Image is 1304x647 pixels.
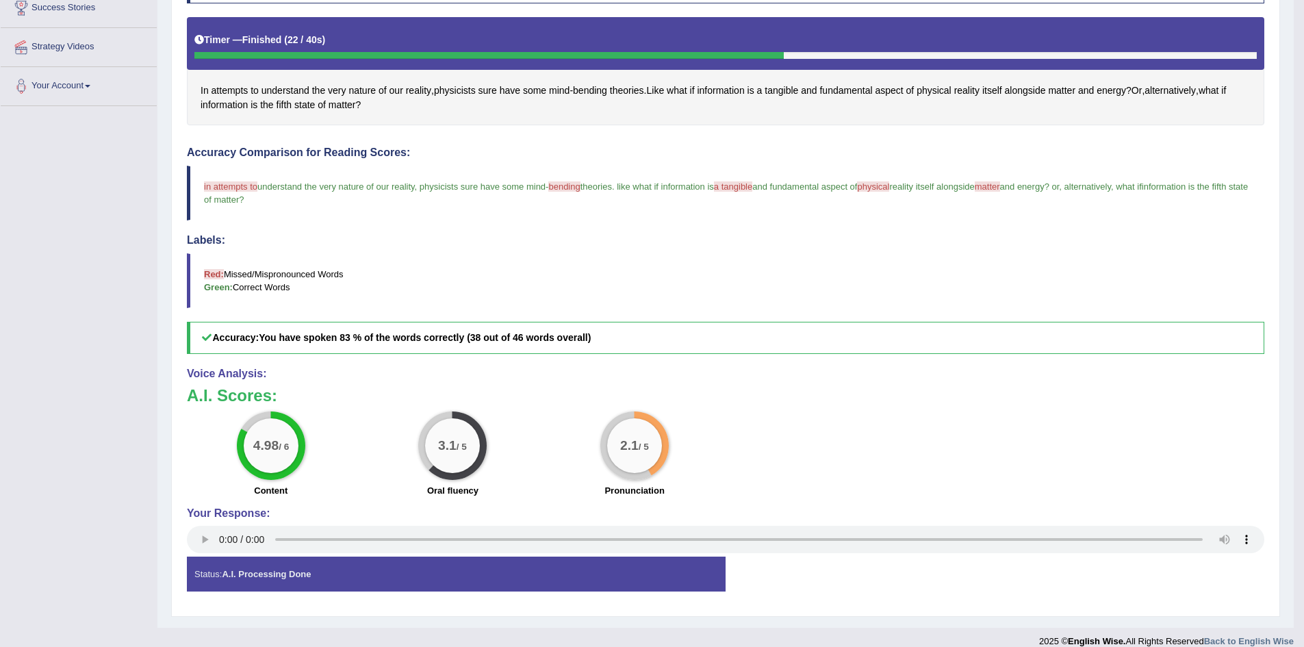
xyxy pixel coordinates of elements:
[279,442,289,453] small: / 6
[1045,181,1049,192] span: ?
[389,84,403,98] span: Click to see word definition
[318,98,326,112] span: Click to see word definition
[187,507,1264,520] h4: Your Response:
[690,84,695,98] span: Click to see word definition
[819,84,872,98] span: Click to see word definition
[187,557,726,592] div: Status:
[434,84,476,98] span: Click to see word definition
[549,84,570,98] span: Click to see word definition
[747,84,754,98] span: Click to see word definition
[604,484,664,497] label: Pronunciation
[406,84,431,98] span: Click to see word definition
[1199,84,1219,98] span: Click to see word definition
[975,181,1000,192] span: matter
[757,84,763,98] span: Click to see word definition
[801,84,817,98] span: Click to see word definition
[1068,636,1125,646] strong: English Wise.
[620,438,639,453] big: 2.1
[420,181,549,192] span: physicists sure have some mind-
[610,84,644,98] span: Click to see word definition
[251,84,259,98] span: Click to see word definition
[1097,84,1126,98] span: Click to see word definition
[889,181,974,192] span: reality itself alongside
[1064,181,1111,192] span: alternatively
[1111,181,1114,192] span: ,
[1059,181,1062,192] span: ,
[254,484,287,497] label: Content
[1005,84,1046,98] span: Click to see word definition
[239,194,244,205] span: ?
[548,181,580,192] span: bending
[1,28,157,62] a: Strategy Videos
[765,84,798,98] span: Click to see word definition
[439,438,457,453] big: 3.1
[251,98,257,112] span: Click to see word definition
[242,34,282,45] b: Finished
[523,84,546,98] span: Click to see word definition
[284,34,287,45] b: (
[954,84,980,98] span: Click to see word definition
[646,84,664,98] span: Click to see word definition
[187,234,1264,246] h4: Labels:
[277,98,292,112] span: Click to see word definition
[457,442,467,453] small: / 5
[1,67,157,101] a: Your Account
[752,181,857,192] span: and fundamental aspect of
[1052,181,1060,192] span: or
[187,322,1264,354] h5: Accuracy:
[204,282,233,292] b: Green:
[322,34,326,45] b: )
[500,84,520,98] span: Click to see word definition
[348,84,376,98] span: Click to see word definition
[906,84,915,98] span: Click to see word definition
[617,181,714,192] span: like what if information is
[667,84,687,98] span: Click to see word definition
[257,181,415,192] span: understand the very nature of our reality
[222,569,311,579] strong: A.I. Processing Done
[917,84,951,98] span: Click to see word definition
[212,84,248,98] span: Click to see word definition
[187,17,1264,126] div: , - . ? , , ?
[857,181,889,192] span: physical
[187,386,277,405] b: A.I. Scores:
[328,84,346,98] span: Click to see word definition
[204,269,224,279] b: Red:
[580,181,612,192] span: theories
[329,98,356,112] span: Click to see word definition
[259,332,591,343] b: You have spoken 83 % of the words correctly (38 out of 46 words overall)
[478,84,497,98] span: Click to see word definition
[427,484,478,497] label: Oral fluency
[1000,181,1045,192] span: and energy
[187,368,1264,380] h4: Voice Analysis:
[639,442,649,453] small: / 5
[204,181,257,192] span: in attempts to
[379,84,387,98] span: Click to see word definition
[612,181,615,192] span: .
[1132,84,1142,98] span: Click to see word definition
[1145,84,1196,98] span: Click to see word definition
[1048,84,1075,98] span: Click to see word definition
[1078,84,1094,98] span: Click to see word definition
[415,181,418,192] span: ,
[312,84,325,98] span: Click to see word definition
[1221,84,1226,98] span: Click to see word definition
[1204,636,1294,646] a: Back to English Wise
[201,98,248,112] span: Click to see word definition
[194,35,325,45] h5: Timer —
[294,98,315,112] span: Click to see word definition
[261,84,309,98] span: Click to see word definition
[187,147,1264,159] h4: Accuracy Comparison for Reading Scores:
[287,34,322,45] b: 22 / 40s
[260,98,273,112] span: Click to see word definition
[187,253,1264,308] blockquote: Missed/Mispronounced Words Correct Words
[982,84,1002,98] span: Click to see word definition
[201,84,209,98] span: Click to see word definition
[1116,181,1142,192] span: what if
[875,84,903,98] span: Click to see word definition
[714,181,752,192] span: a tangible
[697,84,744,98] span: Click to see word definition
[253,438,279,453] big: 4.98
[573,84,607,98] span: Click to see word definition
